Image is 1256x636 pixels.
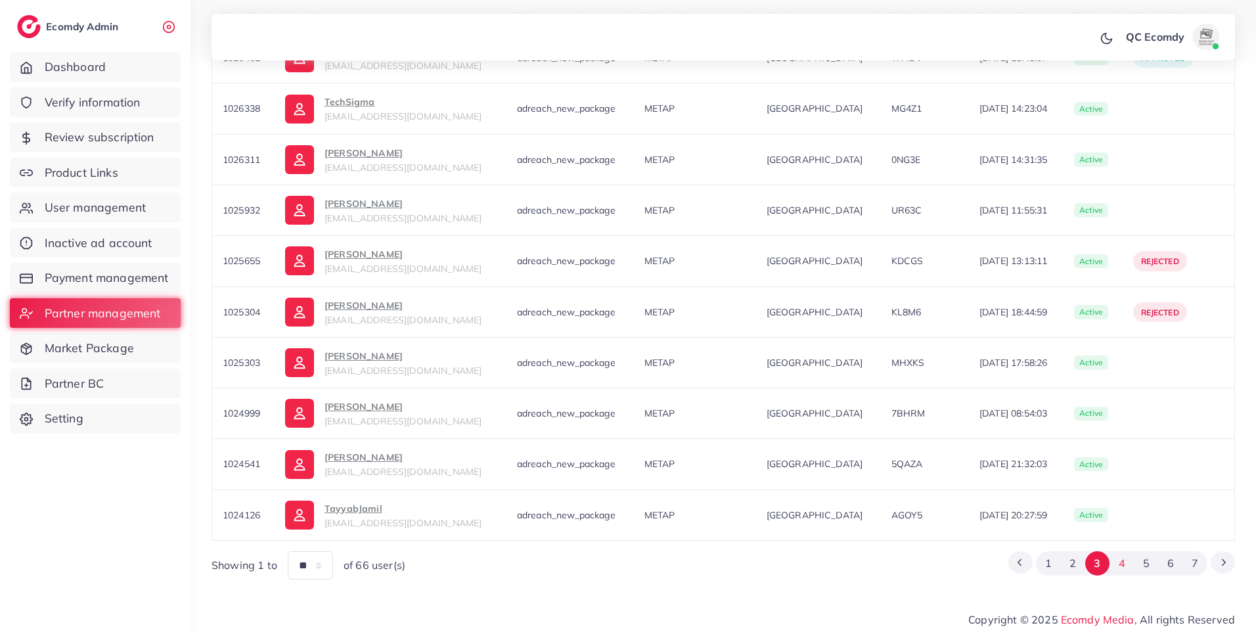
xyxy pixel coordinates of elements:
[45,129,154,146] span: Review subscription
[767,407,870,420] span: [GEOGRAPHIC_DATA]
[223,154,260,166] span: 1026311
[45,235,152,252] span: Inactive ad account
[325,501,482,516] p: TayyabJamil
[767,153,870,166] span: [GEOGRAPHIC_DATA]
[325,263,482,275] span: [EMAIL_ADDRESS][DOMAIN_NAME]
[1036,551,1060,576] button: Go to page 1
[1074,457,1108,472] span: active
[979,457,1053,470] span: [DATE] 21:32:03
[10,228,181,258] a: Inactive ad account
[1141,256,1179,266] span: Rejected
[891,102,922,114] span: MG4Z1
[45,58,106,76] span: Dashboard
[285,196,496,225] a: [PERSON_NAME][EMAIL_ADDRESS][DOMAIN_NAME]
[1141,307,1179,317] span: Rejected
[223,102,260,114] span: 1026338
[1074,355,1108,370] span: active
[1008,551,1235,576] ul: Pagination
[10,403,181,434] a: Setting
[979,356,1053,369] span: [DATE] 17:58:26
[285,501,314,530] img: ic-user-info.36bf1079.svg
[1085,551,1110,576] button: Go to page 3
[1211,551,1235,574] button: Go to next page
[1061,613,1134,626] a: Ecomdy Media
[1074,152,1108,167] span: active
[1074,254,1108,269] span: active
[325,162,482,173] span: [EMAIL_ADDRESS][DOMAIN_NAME]
[325,246,482,262] p: [PERSON_NAME]
[325,298,482,313] p: [PERSON_NAME]
[517,154,616,166] span: adreach_new_package
[767,254,870,267] span: [GEOGRAPHIC_DATA]
[767,102,870,115] span: [GEOGRAPHIC_DATA]
[644,458,675,470] span: METAP
[891,154,921,166] span: 0NG3E
[1074,407,1108,421] span: active
[1074,102,1108,116] span: active
[325,517,482,529] span: [EMAIL_ADDRESS][DOMAIN_NAME]
[767,306,870,319] span: [GEOGRAPHIC_DATA]
[325,314,482,326] span: [EMAIL_ADDRESS][DOMAIN_NAME]
[325,110,482,122] span: [EMAIL_ADDRESS][DOMAIN_NAME]
[223,255,260,267] span: 1025655
[285,95,314,124] img: ic-user-info.36bf1079.svg
[517,357,616,369] span: adreach_new_package
[45,164,118,181] span: Product Links
[325,365,482,376] span: [EMAIL_ADDRESS][DOMAIN_NAME]
[891,509,923,521] span: AGOY5
[644,255,675,267] span: METAP
[767,457,870,470] span: [GEOGRAPHIC_DATA]
[891,306,922,318] span: KL8M6
[45,340,134,357] span: Market Package
[325,399,482,415] p: [PERSON_NAME]
[10,158,181,188] a: Product Links
[767,356,870,369] span: [GEOGRAPHIC_DATA]
[891,458,923,470] span: 5QAZA
[1110,551,1134,576] button: Go to page 4
[285,298,496,327] a: [PERSON_NAME][EMAIL_ADDRESS][DOMAIN_NAME]
[1193,24,1219,50] img: avatar
[644,306,675,318] span: METAP
[325,145,482,161] p: [PERSON_NAME]
[979,204,1053,217] span: [DATE] 11:55:31
[45,199,146,216] span: User management
[10,193,181,223] a: User management
[1074,508,1108,522] span: active
[285,348,314,377] img: ic-user-info.36bf1079.svg
[1158,551,1182,576] button: Go to page 6
[891,255,924,267] span: KDCGS
[979,407,1053,420] span: [DATE] 08:54:03
[17,15,41,38] img: logo
[223,357,260,369] span: 1025303
[285,399,496,428] a: [PERSON_NAME][EMAIL_ADDRESS][DOMAIN_NAME]
[223,407,260,419] span: 1024999
[517,255,616,267] span: adreach_new_package
[891,407,926,419] span: 7BHRM
[10,298,181,329] a: Partner management
[1119,24,1224,50] a: QC Ecomdyavatar
[979,306,1053,319] span: [DATE] 18:44:59
[325,348,482,364] p: [PERSON_NAME]
[644,407,675,419] span: METAP
[1061,551,1085,576] button: Go to page 2
[1134,551,1158,576] button: Go to page 5
[223,458,260,470] span: 1024541
[325,94,482,110] p: TechSigma
[644,509,675,521] span: METAP
[325,449,482,465] p: [PERSON_NAME]
[644,357,675,369] span: METAP
[285,501,496,530] a: TayyabJamil[EMAIL_ADDRESS][DOMAIN_NAME]
[285,145,496,174] a: [PERSON_NAME][EMAIL_ADDRESS][DOMAIN_NAME]
[10,122,181,152] a: Review subscription
[325,415,482,427] span: [EMAIL_ADDRESS][DOMAIN_NAME]
[979,102,1053,115] span: [DATE] 14:23:04
[285,450,314,479] img: ic-user-info.36bf1079.svg
[517,509,616,521] span: adreach_new_package
[285,298,314,327] img: ic-user-info.36bf1079.svg
[644,154,675,166] span: METAP
[10,87,181,118] a: Verify information
[767,509,870,522] span: [GEOGRAPHIC_DATA]
[285,449,496,478] a: [PERSON_NAME][EMAIL_ADDRESS][DOMAIN_NAME]
[45,305,161,322] span: Partner management
[767,204,870,217] span: [GEOGRAPHIC_DATA]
